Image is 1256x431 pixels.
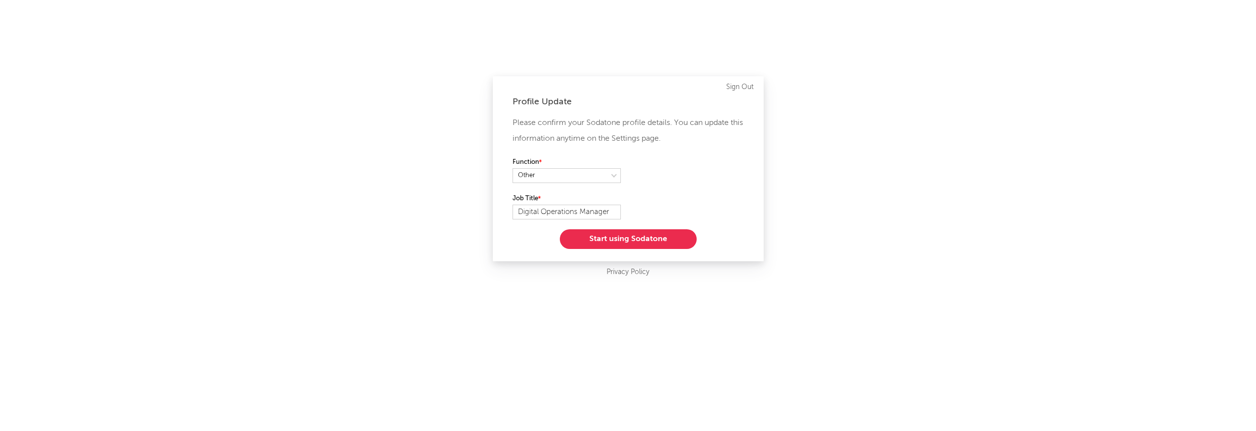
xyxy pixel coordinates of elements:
a: Sign Out [726,81,754,93]
label: Job Title [513,193,621,205]
button: Start using Sodatone [560,229,697,249]
label: Function [513,156,621,168]
div: Profile Update [513,96,744,108]
p: Please confirm your Sodatone profile details. You can update this information anytime on the Sett... [513,115,744,147]
a: Privacy Policy [607,266,649,278]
